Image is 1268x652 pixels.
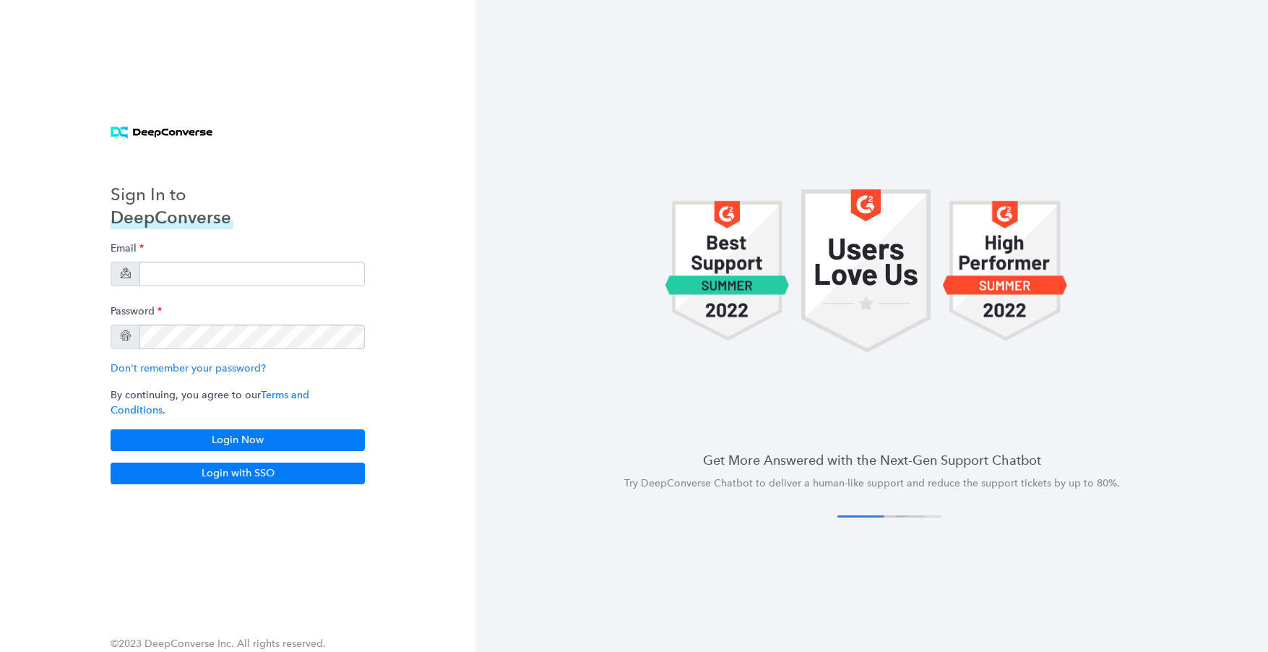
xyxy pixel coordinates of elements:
button: 2 [861,515,907,518]
button: 3 [878,515,925,518]
span: Try DeepConverse Chatbot to deliver a human-like support and reduce the support tickets by up to ... [624,477,1120,489]
a: Don't remember your password? [111,362,266,374]
img: horizontal logo [111,126,212,139]
label: Password [111,298,162,325]
label: Email [111,235,144,262]
button: Login with SSO [111,463,365,484]
h4: Get More Answered with the Next-Gen Support Chatbot [510,451,1233,469]
button: Login Now [111,429,365,451]
span: ©2023 DeepConverse Inc. All rights reserved. [111,638,326,650]
button: 1 [837,515,884,518]
h3: DeepConverse [111,206,233,229]
img: carousel 1 [942,189,1068,353]
img: carousel 1 [801,189,931,353]
button: 4 [895,515,942,518]
p: By continuing, you agree to our . [111,387,365,418]
h3: Sign In to [111,183,233,206]
img: carousel 1 [665,189,790,353]
a: Terms and Conditions [111,389,309,416]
